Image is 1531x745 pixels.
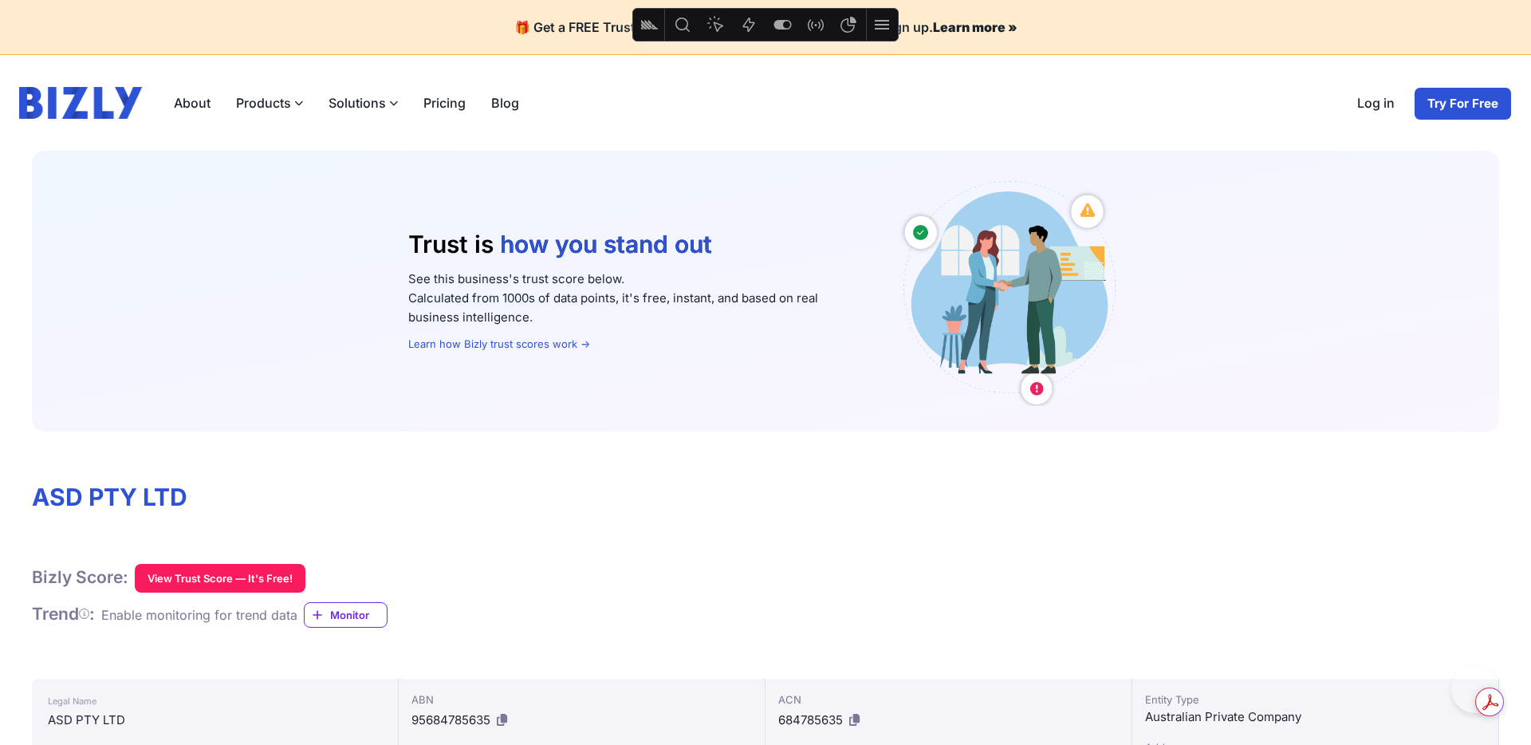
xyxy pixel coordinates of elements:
[478,87,532,119] a: Blog
[1145,692,1486,708] div: Entity Type
[408,337,590,350] a: Learn how Bizly trust scores work →
[48,692,382,711] div: Legal Name
[1344,87,1407,120] a: Log in
[101,605,297,625] div: Enable monitoring for trend data
[408,270,868,327] p: See this business's trust score below. Calculated from 1000s of data points, it's free, instant, ...
[778,692,1119,708] div: ACN
[893,176,1123,406] img: Australian small business owners illustration
[135,564,305,593] button: View Trust Score — It's Free!
[48,711,382,730] div: ASD PTY LTD
[32,567,128,588] h1: Bizly Score:
[933,19,1017,35] a: Learn more »
[32,604,95,624] span: Trend :
[161,87,223,119] a: About
[19,19,1512,35] h4: 🎁 Get a FREE Trust Report and Monitoring Credit when you sign up.
[408,230,494,258] span: Trust is
[19,87,142,119] img: bizly_logo.svg
[1145,708,1486,727] div: Australian Private Company
[316,87,411,119] label: Solutions
[1414,87,1512,120] a: Try For Free
[500,259,717,290] li: who you work with
[304,602,388,628] a: Monitor
[778,712,843,727] span: 684785635
[411,692,752,708] div: ABN
[500,230,717,259] li: how you stand out
[411,712,490,727] span: 95684785635
[330,607,387,623] span: Monitor
[411,87,478,119] a: Pricing
[223,87,316,119] label: Products
[32,483,1499,513] h1: ASD PTY LTD
[1451,665,1499,713] iframe: Toggle Customer Support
